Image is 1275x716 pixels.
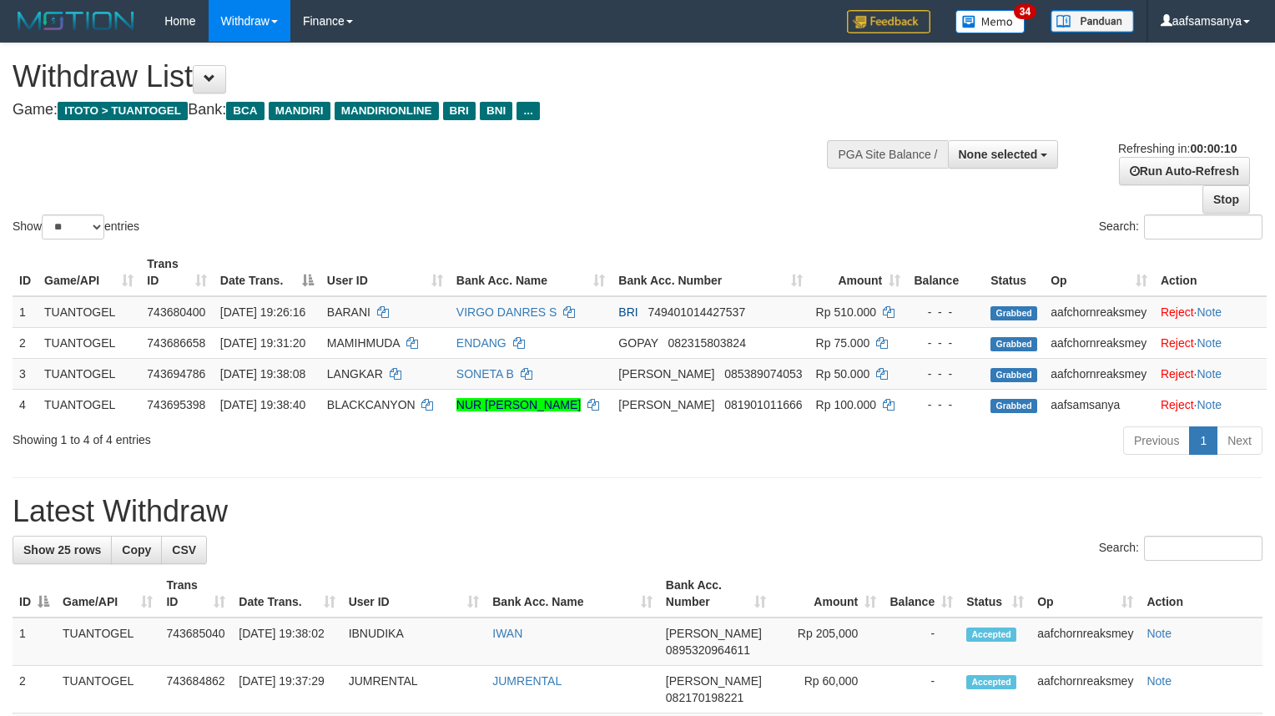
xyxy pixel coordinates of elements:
span: [DATE] 19:26:16 [220,305,305,319]
span: [PERSON_NAME] [666,674,762,688]
td: aafchornreaksmey [1044,327,1154,358]
label: Show entries [13,214,139,240]
th: User ID: activate to sort column ascending [320,249,450,296]
a: Note [1146,627,1172,640]
td: · [1154,389,1267,420]
td: 3 [13,358,38,389]
a: Copy [111,536,162,564]
a: Next [1217,426,1262,455]
td: 1 [13,296,38,328]
th: Bank Acc. Number: activate to sort column ascending [612,249,809,296]
a: JUMRENTAL [492,674,562,688]
th: Date Trans.: activate to sort column ascending [232,570,341,618]
span: Grabbed [990,399,1037,413]
a: Note [1197,336,1222,350]
div: - - - [914,366,977,382]
span: Copy 082315803824 to clipboard [668,336,746,350]
th: Op: activate to sort column ascending [1044,249,1154,296]
span: LANGKAR [327,367,383,381]
th: Balance [907,249,984,296]
span: [PERSON_NAME] [666,627,762,640]
h4: Game: Bank: [13,102,834,118]
td: aafsamsanya [1044,389,1154,420]
span: BLACKCANYON [327,398,416,411]
th: Status [984,249,1044,296]
label: Search: [1099,214,1262,240]
h1: Latest Withdraw [13,495,1262,528]
span: Grabbed [990,306,1037,320]
span: 743686658 [147,336,205,350]
td: TUANTOGEL [56,618,159,666]
td: - [883,618,960,666]
span: ITOTO > TUANTOGEL [58,102,188,120]
th: Bank Acc. Number: activate to sort column ascending [659,570,773,618]
span: BRI [618,305,637,319]
span: Accepted [966,628,1016,642]
h1: Withdraw List [13,60,834,93]
span: Accepted [966,675,1016,689]
a: Note [1197,367,1222,381]
td: [DATE] 19:38:02 [232,618,341,666]
td: Rp 205,000 [773,618,884,666]
span: CSV [172,543,196,557]
th: User ID: activate to sort column ascending [342,570,486,618]
th: Game/API: activate to sort column ascending [56,570,159,618]
td: 743685040 [159,618,232,666]
button: None selected [948,140,1059,169]
td: 2 [13,327,38,358]
td: TUANTOGEL [38,327,140,358]
td: · [1154,296,1267,328]
span: [DATE] 19:38:40 [220,398,305,411]
span: Rp 510.000 [816,305,876,319]
span: Rp 75.000 [816,336,870,350]
span: Grabbed [990,337,1037,351]
span: Copy 085389074053 to clipboard [724,367,802,381]
span: 743694786 [147,367,205,381]
span: [DATE] 19:31:20 [220,336,305,350]
span: Grabbed [990,368,1037,382]
input: Search: [1144,214,1262,240]
td: aafchornreaksmey [1031,666,1140,713]
a: Note [1197,305,1222,319]
td: TUANTOGEL [38,296,140,328]
span: ... [517,102,539,120]
th: Bank Acc. Name: activate to sort column ascending [486,570,659,618]
th: Amount: activate to sort column ascending [809,249,908,296]
a: 1 [1189,426,1217,455]
a: Show 25 rows [13,536,112,564]
td: 4 [13,389,38,420]
a: Reject [1161,336,1194,350]
span: 743680400 [147,305,205,319]
input: Search: [1144,536,1262,561]
th: Action [1154,249,1267,296]
td: 1 [13,618,56,666]
td: JUMRENTAL [342,666,486,713]
span: BARANI [327,305,370,319]
span: 34 [1014,4,1036,19]
span: 743695398 [147,398,205,411]
a: Reject [1161,367,1194,381]
td: TUANTOGEL [56,666,159,713]
a: Reject [1161,305,1194,319]
span: Copy 081901011666 to clipboard [724,398,802,411]
td: TUANTOGEL [38,389,140,420]
img: Feedback.jpg [847,10,930,33]
span: BNI [480,102,512,120]
span: Copy 082170198221 to clipboard [666,691,743,704]
a: VIRGO DANRES S [456,305,557,319]
td: aafchornreaksmey [1044,358,1154,389]
div: - - - [914,304,977,320]
span: GOPAY [618,336,658,350]
td: · [1154,358,1267,389]
span: Copy 749401014427537 to clipboard [648,305,745,319]
span: BCA [226,102,264,120]
span: [PERSON_NAME] [618,398,714,411]
div: - - - [914,335,977,351]
th: Bank Acc. Name: activate to sort column ascending [450,249,612,296]
span: Rp 50.000 [816,367,870,381]
a: Previous [1123,426,1190,455]
a: SONETA B [456,367,514,381]
img: panduan.png [1051,10,1134,33]
a: IWAN [492,627,522,640]
td: [DATE] 19:37:29 [232,666,341,713]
